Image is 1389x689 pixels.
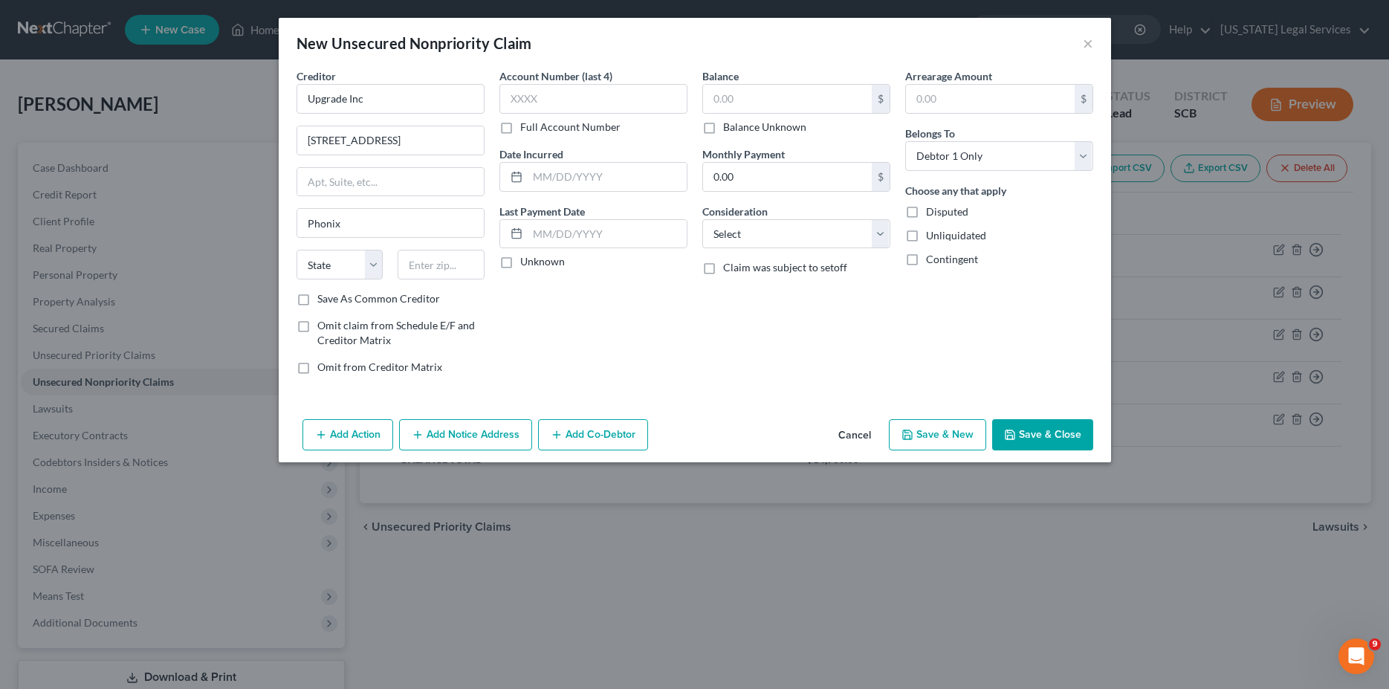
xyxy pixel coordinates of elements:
label: Save As Common Creditor [317,291,440,306]
span: Belongs To [905,127,955,140]
label: Arrearage Amount [905,68,992,84]
button: Cancel [826,421,883,450]
span: Disputed [926,205,968,218]
input: Enter city... [297,209,484,237]
input: Apt, Suite, etc... [297,168,484,196]
button: Save & New [889,419,986,450]
input: MM/DD/YYYY [528,220,687,248]
span: Contingent [926,253,978,265]
span: 9 [1369,638,1381,650]
iframe: Intercom live chat [1338,638,1374,674]
label: Unknown [520,254,565,269]
input: 0.00 [906,85,1075,113]
button: Add Notice Address [399,419,532,450]
input: XXXX [499,84,687,114]
label: Full Account Number [520,120,621,135]
label: Monthly Payment [702,146,785,162]
button: Add Action [302,419,393,450]
div: New Unsecured Nonpriority Claim [297,33,532,54]
input: Search creditor by name... [297,84,485,114]
input: Enter zip... [398,250,485,279]
label: Balance Unknown [723,120,806,135]
input: Enter address... [297,126,484,155]
button: Add Co-Debtor [538,419,648,450]
label: Choose any that apply [905,183,1006,198]
span: Omit claim from Schedule E/F and Creditor Matrix [317,319,475,346]
button: × [1083,34,1093,52]
div: $ [872,163,890,191]
label: Account Number (last 4) [499,68,612,84]
label: Date Incurred [499,146,563,162]
label: Last Payment Date [499,204,585,219]
span: Creditor [297,70,336,83]
input: MM/DD/YYYY [528,163,687,191]
div: $ [1075,85,1092,113]
label: Balance [702,68,739,84]
button: Save & Close [992,419,1093,450]
span: Claim was subject to setoff [723,261,847,274]
input: 0.00 [703,163,872,191]
label: Consideration [702,204,768,219]
input: 0.00 [703,85,872,113]
div: $ [872,85,890,113]
span: Omit from Creditor Matrix [317,360,442,373]
span: Unliquidated [926,229,986,242]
